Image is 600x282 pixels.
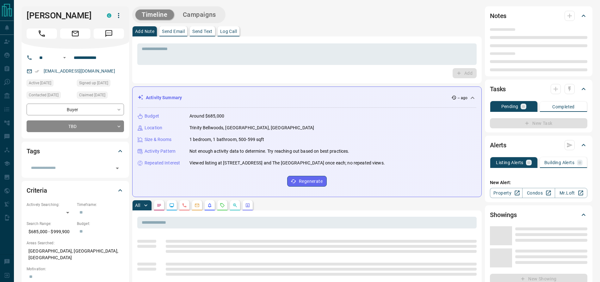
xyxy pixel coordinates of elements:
[189,148,349,155] p: Not enough activity data to determine. Try reaching out based on best practices.
[29,80,51,86] span: Active [DATE]
[27,221,74,227] p: Search Range:
[27,10,97,21] h1: [PERSON_NAME]
[27,183,124,198] div: Criteria
[496,160,523,165] p: Listing Alerts
[490,179,587,186] p: New Alert:
[27,146,40,156] h2: Tags
[27,227,74,237] p: $685,000 - $999,900
[27,104,124,115] div: Buyer
[189,113,224,119] p: Around $685,000
[79,80,108,86] span: Signed up [DATE]
[182,203,187,208] svg: Calls
[207,203,212,208] svg: Listing Alerts
[232,203,238,208] svg: Opportunities
[490,207,587,222] div: Showings
[162,29,185,34] p: Send Email
[77,202,124,208] p: Timeframe:
[107,13,111,18] div: condos.ca
[44,68,115,74] a: [EMAIL_ADDRESS][DOMAIN_NAME]
[27,185,47,195] h2: Criteria
[145,136,172,143] p: Size & Rooms
[490,210,517,220] h2: Showings
[490,81,587,97] div: Tasks
[60,29,90,39] span: Email
[490,8,587,23] div: Notes
[176,10,222,20] button: Campaigns
[135,29,154,34] p: Add Note
[27,80,74,88] div: Fri Sep 12 2025
[145,113,159,119] p: Budget
[552,105,575,109] p: Completed
[138,92,476,104] div: Activity Summary-- ago
[27,202,74,208] p: Actively Searching:
[169,203,174,208] svg: Lead Browsing Activity
[145,125,162,131] p: Location
[77,80,124,88] div: Fri Sep 12 2025
[287,176,327,187] button: Regenerate
[220,29,237,34] p: Log Call
[135,10,174,20] button: Timeline
[220,203,225,208] svg: Requests
[35,69,39,74] svg: Email Verified
[77,221,124,227] p: Budget:
[157,203,162,208] svg: Notes
[27,92,74,100] div: Fri Sep 12 2025
[94,29,124,39] span: Message
[135,203,140,208] p: All
[27,246,124,263] p: [GEOGRAPHIC_DATA], [GEOGRAPHIC_DATA], [GEOGRAPHIC_DATA]
[146,94,182,101] p: Activity Summary
[77,92,124,100] div: Fri Sep 12 2025
[501,104,518,109] p: Pending
[544,160,574,165] p: Building Alerts
[27,266,124,272] p: Motivation:
[27,144,124,159] div: Tags
[189,136,264,143] p: 1 bedroom, 1 bathroom, 500-599 sqft
[145,160,180,166] p: Repeated Interest
[490,138,587,153] div: Alerts
[61,54,68,61] button: Open
[490,84,506,94] h2: Tasks
[490,140,506,150] h2: Alerts
[29,92,59,98] span: Contacted [DATE]
[458,95,467,101] p: -- ago
[555,188,587,198] a: Mr.Loft
[245,203,250,208] svg: Agent Actions
[189,125,314,131] p: Trinity Bellwoods, [GEOGRAPHIC_DATA], [GEOGRAPHIC_DATA]
[195,203,200,208] svg: Emails
[490,188,523,198] a: Property
[27,29,57,39] span: Call
[27,240,124,246] p: Areas Searched:
[192,29,213,34] p: Send Text
[113,164,122,173] button: Open
[490,11,506,21] h2: Notes
[522,188,555,198] a: Condos
[189,160,385,166] p: Viewed listing at [STREET_ADDRESS] and The [GEOGRAPHIC_DATA] once each; no repeated views.
[145,148,176,155] p: Activity Pattern
[27,120,124,132] div: TBD
[79,92,105,98] span: Claimed [DATE]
